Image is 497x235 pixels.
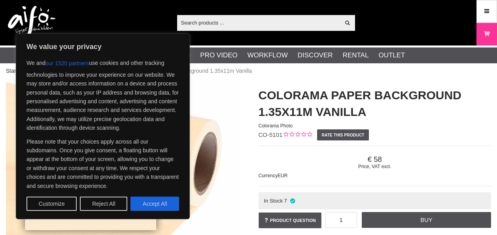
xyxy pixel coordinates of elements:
a: Rental [343,50,369,61]
a: Rate this product [317,129,369,140]
span: EUR [278,173,287,178]
img: logo.png [8,6,55,42]
a: Discover [298,50,333,61]
h1: Colorama Paper Background 1.35x11m Vanilla [259,87,491,120]
p: Please note that your choices apply across all our subdomains. Once you give consent, a floating ... [26,137,179,190]
a: Buy [362,212,491,228]
span: In Stock [264,198,283,204]
p: We value your privacy [26,42,179,51]
a: Product question [259,212,321,228]
button: Customize [26,197,77,211]
span: 7 [284,198,287,204]
span: CO-5101 [259,131,283,138]
div: We value your privacy [16,34,190,219]
a: Workflow [248,50,288,61]
span: Currency [259,173,278,178]
a: Outlet [378,50,405,61]
button: our 1520 partners [45,56,89,70]
div: Customer rating: 0 [282,131,312,139]
i: In stock [289,198,296,204]
input: Search products ... [177,17,340,28]
span: Colorama Paper Background 1.35x11m Vanilla [137,67,252,75]
a: Start [6,67,18,75]
span: Price, VAT excl. [259,164,491,169]
p: We and use cookies and other tracking technologies to improve your experience on our website. We ... [26,56,179,133]
span: 58 [259,155,491,164]
button: Accept All [130,197,179,211]
button: Reject All [80,197,127,211]
span: Colorama Photo [259,123,293,129]
a: Pro Video [200,50,237,61]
